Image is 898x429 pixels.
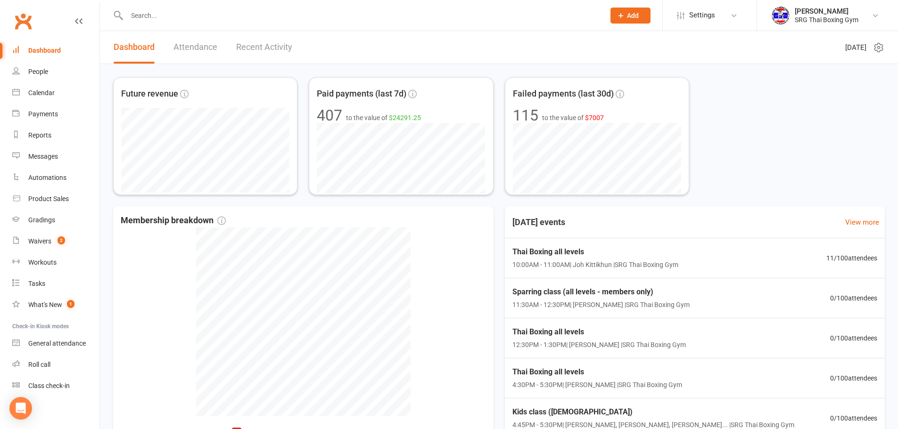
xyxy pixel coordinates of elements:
[58,236,65,244] span: 2
[512,366,682,378] span: Thai Boxing all levels
[28,301,62,308] div: What's New
[795,7,858,16] div: [PERSON_NAME]
[28,110,58,118] div: Payments
[512,326,686,338] span: Thai Boxing all levels
[389,114,421,121] span: $24291.25
[830,333,877,343] span: 0 / 100 attendees
[689,5,715,26] span: Settings
[236,31,292,64] a: Recent Activity
[317,108,342,123] div: 407
[512,299,690,310] span: 11:30AM - 12:30PM | [PERSON_NAME] | SRG Thai Boxing Gym
[12,231,99,252] a: Waivers 2
[12,210,99,231] a: Gradings
[28,382,70,389] div: Class check-in
[28,153,58,160] div: Messages
[12,82,99,104] a: Calendar
[121,87,178,101] span: Future revenue
[12,375,99,397] a: Class kiosk mode
[28,216,55,224] div: Gradings
[512,259,678,270] span: 10:00AM - 11:00AM | Joh Kittikhun | SRG Thai Boxing Gym
[513,108,538,123] div: 115
[28,259,57,266] div: Workouts
[542,113,604,123] span: to the value of
[346,113,421,123] span: to the value of
[12,61,99,82] a: People
[173,31,217,64] a: Attendance
[585,114,604,121] span: $7007
[12,252,99,273] a: Workouts
[627,12,639,19] span: Add
[830,373,877,383] span: 0 / 100 attendees
[12,167,99,188] a: Automations
[67,300,74,308] span: 1
[28,89,55,97] div: Calendar
[114,31,155,64] a: Dashboard
[11,9,35,33] a: Clubworx
[12,40,99,61] a: Dashboard
[12,146,99,167] a: Messages
[795,16,858,24] div: SRG Thai Boxing Gym
[845,42,866,53] span: [DATE]
[845,217,879,228] a: View more
[512,286,690,298] span: Sparring class (all levels - members only)
[12,125,99,146] a: Reports
[28,174,66,181] div: Automations
[12,294,99,316] a: What's New1
[512,340,686,350] span: 12:30PM - 1:30PM | [PERSON_NAME] | SRG Thai Boxing Gym
[12,188,99,210] a: Product Sales
[512,380,682,390] span: 4:30PM - 5:30PM | [PERSON_NAME] | SRG Thai Boxing Gym
[12,104,99,125] a: Payments
[28,131,51,139] div: Reports
[28,361,50,368] div: Roll call
[28,195,69,202] div: Product Sales
[512,406,794,418] span: Kids class ([DEMOGRAPHIC_DATA])
[9,397,32,420] div: Open Intercom Messenger
[12,333,99,354] a: General attendance kiosk mode
[28,340,86,347] div: General attendance
[771,6,790,25] img: thumb_image1718682644.png
[124,9,598,22] input: Search...
[513,87,614,101] span: Failed payments (last 30d)
[512,246,678,258] span: Thai Boxing all levels
[826,253,877,263] span: 11 / 100 attendees
[12,273,99,294] a: Tasks
[28,68,48,75] div: People
[28,237,51,245] div: Waivers
[28,47,61,54] div: Dashboard
[610,8,651,24] button: Add
[830,413,877,423] span: 0 / 100 attendees
[505,214,573,231] h3: [DATE] events
[121,214,226,227] span: Membership breakdown
[28,280,45,287] div: Tasks
[12,354,99,375] a: Roll call
[830,293,877,303] span: 0 / 100 attendees
[317,87,406,101] span: Paid payments (last 7d)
